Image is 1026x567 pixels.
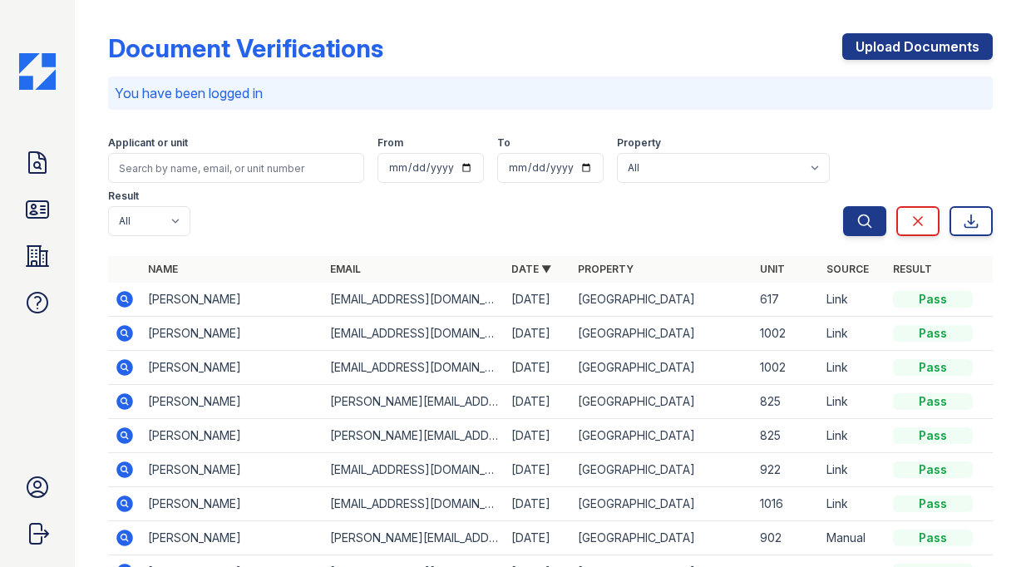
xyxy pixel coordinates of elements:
td: [DATE] [505,419,571,453]
td: [GEOGRAPHIC_DATA] [571,419,753,453]
td: 617 [753,283,820,317]
td: [EMAIL_ADDRESS][DOMAIN_NAME] [323,317,506,351]
td: [PERSON_NAME] [141,521,323,555]
td: Link [820,487,886,521]
div: Document Verifications [108,33,383,63]
td: [GEOGRAPHIC_DATA] [571,317,753,351]
td: [DATE] [505,317,571,351]
div: Pass [893,291,973,308]
td: 1016 [753,487,820,521]
td: [PERSON_NAME] [141,283,323,317]
td: 825 [753,419,820,453]
label: Property [617,136,661,150]
td: [PERSON_NAME] [141,487,323,521]
td: Link [820,385,886,419]
label: From [377,136,403,150]
div: Pass [893,530,973,546]
div: Pass [893,325,973,342]
td: [EMAIL_ADDRESS][DOMAIN_NAME] [323,453,506,487]
td: Manual [820,521,886,555]
td: [PERSON_NAME][EMAIL_ADDRESS][DOMAIN_NAME] [323,419,506,453]
label: To [497,136,511,150]
td: [DATE] [505,385,571,419]
div: Pass [893,427,973,444]
td: [GEOGRAPHIC_DATA] [571,385,753,419]
a: Email [330,263,361,275]
div: Pass [893,393,973,410]
a: Upload Documents [842,33,993,60]
td: Link [820,453,886,487]
a: Source [826,263,869,275]
td: [PERSON_NAME] [141,385,323,419]
td: [DATE] [505,453,571,487]
td: Link [820,317,886,351]
td: [GEOGRAPHIC_DATA] [571,487,753,521]
a: Result [893,263,932,275]
td: [GEOGRAPHIC_DATA] [571,453,753,487]
td: [DATE] [505,283,571,317]
td: [GEOGRAPHIC_DATA] [571,351,753,385]
a: Date ▼ [511,263,551,275]
div: Pass [893,496,973,512]
td: [PERSON_NAME] [141,351,323,385]
td: [GEOGRAPHIC_DATA] [571,283,753,317]
td: [DATE] [505,351,571,385]
td: [PERSON_NAME][EMAIL_ADDRESS][DOMAIN_NAME] [323,385,506,419]
td: [GEOGRAPHIC_DATA] [571,521,753,555]
a: Name [148,263,178,275]
td: [PERSON_NAME] [141,453,323,487]
td: 922 [753,453,820,487]
p: You have been logged in [115,83,986,103]
input: Search by name, email, or unit number [108,153,364,183]
td: [PERSON_NAME][EMAIL_ADDRESS][PERSON_NAME][DOMAIN_NAME] [323,521,506,555]
td: [DATE] [505,487,571,521]
td: Link [820,351,886,385]
td: [EMAIL_ADDRESS][DOMAIN_NAME] [323,351,506,385]
td: [PERSON_NAME] [141,419,323,453]
div: Pass [893,359,973,376]
label: Result [108,190,139,203]
img: CE_Icon_Blue-c292c112584629df590d857e76928e9f676e5b41ef8f769ba2f05ee15b207248.png [19,53,56,90]
td: [EMAIL_ADDRESS][DOMAIN_NAME] [323,283,506,317]
td: 825 [753,385,820,419]
td: [PERSON_NAME] [141,317,323,351]
td: [DATE] [505,521,571,555]
div: Pass [893,461,973,478]
td: Link [820,419,886,453]
a: Property [578,263,634,275]
td: [EMAIL_ADDRESS][DOMAIN_NAME] [323,487,506,521]
label: Applicant or unit [108,136,188,150]
td: Link [820,283,886,317]
td: 902 [753,521,820,555]
a: Unit [760,263,785,275]
td: 1002 [753,351,820,385]
td: 1002 [753,317,820,351]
